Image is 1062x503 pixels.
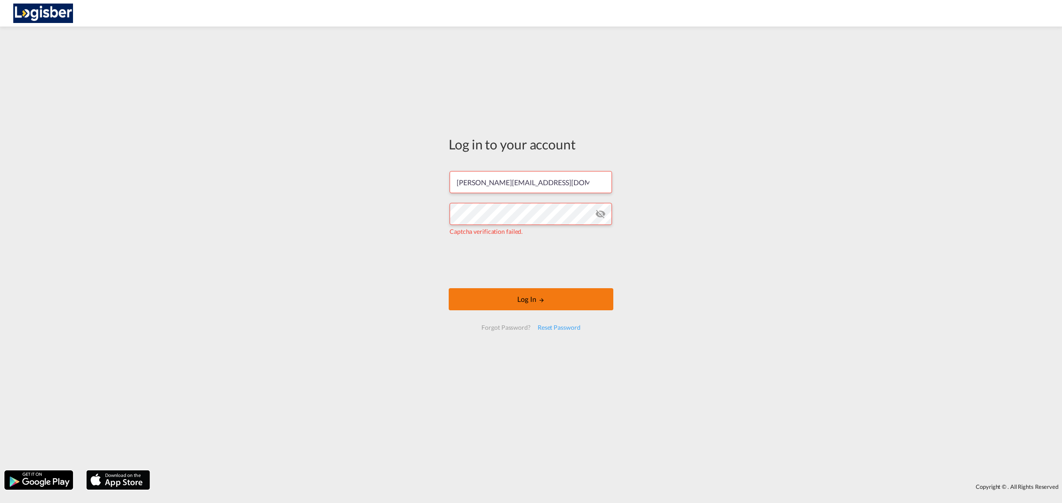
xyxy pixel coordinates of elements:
div: Forgot Password? [478,320,534,335]
img: google.png [4,469,74,491]
span: Captcha verification failed. [450,228,523,235]
div: Reset Password [534,320,584,335]
img: d7a75e507efd11eebffa5922d020a472.png [13,4,73,23]
iframe: reCAPTCHA [464,245,598,279]
button: LOGIN [449,288,613,310]
input: Enter email/phone number [450,171,612,193]
md-icon: icon-eye-off [595,209,606,219]
div: Copyright © . All Rights Reserved [154,479,1062,494]
div: Log in to your account [449,135,613,153]
img: apple.png [85,469,151,491]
